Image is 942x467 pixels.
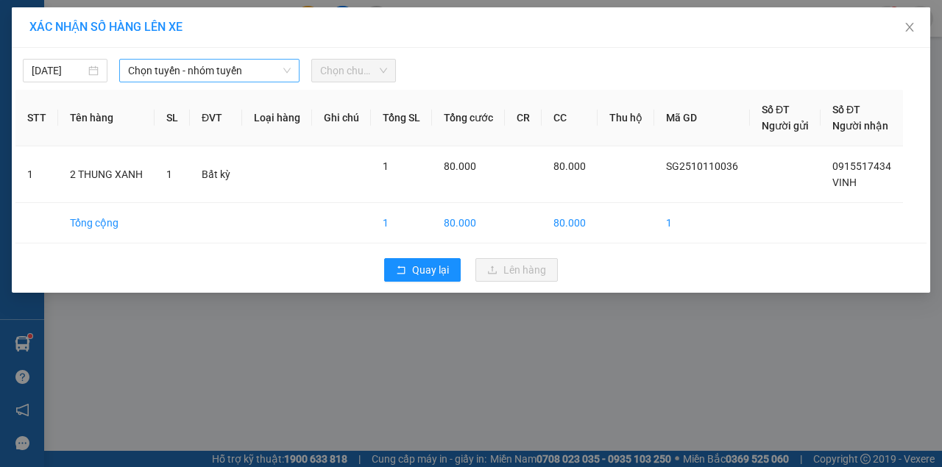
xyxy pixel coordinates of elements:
span: VINH [832,177,857,188]
span: SG2510110036 [666,160,738,172]
th: Tổng SL [371,90,432,146]
span: close [904,21,916,33]
span: Số ĐT [832,104,860,115]
input: 11/10/2025 [32,63,85,79]
span: 80.000 [553,160,586,172]
span: rollback [396,265,406,277]
th: Thu hộ [598,90,654,146]
span: 1 [383,160,389,172]
span: Người gửi [762,120,809,132]
span: Số ĐT [762,104,790,115]
li: 165-167 [PERSON_NAME], P. [GEOGRAPHIC_DATA] [18,79,84,160]
span: 1 [166,168,172,180]
th: ĐVT [190,90,242,146]
th: CC [542,90,598,146]
button: Close [889,7,930,49]
th: STT [15,90,58,146]
b: [PERSON_NAME] [18,5,83,74]
td: 1 [371,203,432,243]
span: Chọn tuyến - nhóm tuyến [128,60,291,82]
button: uploadLên hàng [475,258,558,282]
span: Người nhận [832,120,888,132]
span: XÁC NHẬN SỐ HÀNG LÊN XE [29,20,183,34]
td: Bất kỳ [190,146,242,203]
th: SL [155,90,190,146]
td: 1 [15,146,58,203]
th: Ghi chú [312,90,371,146]
span: Quay lại [412,262,449,278]
td: 80.000 [542,203,598,243]
th: Tổng cước [432,90,505,146]
span: 0915517434 [832,160,891,172]
td: 80.000 [432,203,505,243]
span: environment [18,81,29,91]
td: Tổng cộng [58,203,155,243]
td: 1 [654,203,750,243]
span: Chọn chuyến [320,60,387,82]
th: Tên hàng [58,90,155,146]
span: down [283,66,291,75]
th: Loại hàng [242,90,312,146]
span: 80.000 [444,160,476,172]
button: rollbackQuay lại [384,258,461,282]
th: Mã GD [654,90,750,146]
td: 2 THUNG XANH [58,146,155,203]
th: CR [505,90,542,146]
